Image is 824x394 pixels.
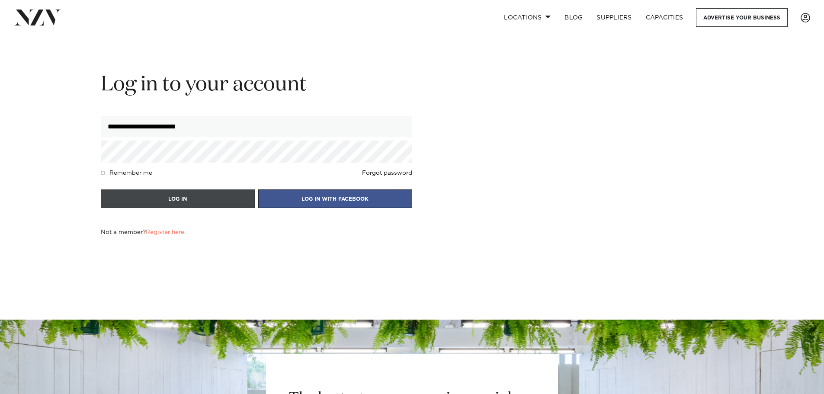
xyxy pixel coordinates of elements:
[558,8,590,27] a: BLOG
[109,170,152,176] h4: Remember me
[258,195,412,202] a: LOG IN WITH FACEBOOK
[639,8,690,27] a: Capacities
[696,8,788,27] a: Advertise your business
[146,229,184,235] a: Register here
[497,8,558,27] a: Locations
[362,170,412,176] a: Forgot password
[14,10,61,25] img: nzv-logo.png
[101,229,186,236] h4: Not a member? .
[101,189,255,208] button: LOG IN
[101,71,412,99] h2: Log in to your account
[258,189,412,208] button: LOG IN WITH FACEBOOK
[590,8,638,27] a: SUPPLIERS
